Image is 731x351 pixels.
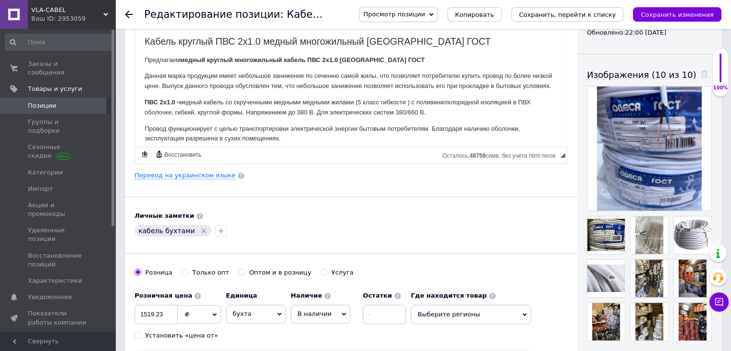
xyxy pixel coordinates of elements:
[135,292,192,299] b: Розничная цена
[587,28,712,37] div: Обновлено: 22:00 [DATE]
[135,26,567,147] iframe: Визуальный текстовый редактор, 820C629E-AC0F-471D-8101-0C0CF8DA29D8
[28,85,82,93] span: Товары и услуги
[163,151,201,159] span: Восстановить
[226,292,257,299] b: Единица
[28,168,63,177] span: Категории
[10,72,44,79] strong: ПВС 2х1.0 -
[363,292,392,299] b: Остатки
[10,71,422,91] p: медный кабель со скрученными медными медными жилами (5 класс гибкости ) с поливинилхлоридной изол...
[641,11,714,18] i: Сохранить изменения
[560,153,565,158] span: Перетащите для изменения размера
[411,305,531,324] span: Выберите регионы
[28,201,89,218] span: Акции и промокоды
[249,268,311,277] div: Оптом и в розницу
[10,29,422,39] p: Предлагаем
[712,48,729,97] div: 100% Качество заполнения
[145,331,218,340] div: Установить «цена от»
[28,293,72,301] span: Уведомления
[363,11,425,18] span: Просмотр позиции
[226,305,286,323] span: бухта
[297,310,332,317] span: В наличии
[135,172,235,179] a: Перевод на украинском языке
[587,69,712,81] div: Изображения (10 из 10)
[363,305,406,324] input: -
[28,185,53,193] span: Импорт
[135,212,194,219] b: Личные заметки
[332,268,354,277] div: Услуга
[28,60,89,77] span: Заказы и сообщения
[709,292,729,312] button: Чат с покупателем
[411,292,487,299] b: Где находится товар
[185,311,189,318] span: ₴
[154,149,203,160] a: Восстановить
[28,118,89,135] span: Группы и подборки
[138,227,195,235] span: кабель бухтами
[145,268,172,277] div: Розница
[713,85,728,91] div: 100%
[447,7,502,22] button: Копировать
[633,7,721,22] button: Сохранить изменения
[200,227,208,235] svg: Удалить метку
[31,6,103,14] span: VLA-CABEL
[144,9,702,20] h1: Редактирование позиции: Кабель круглый ПВС 2х1.0 медный многожильный Одесса ГОСТ (бухта 100м)
[28,251,89,269] span: Восстановление позиций
[31,14,115,23] div: Ваш ID: 2953059
[28,276,82,285] span: Характеристики
[28,309,89,326] span: Показатели работы компании
[470,152,485,159] span: 48759
[192,268,229,277] div: Только опт
[135,305,178,324] input: 0
[10,10,422,186] body: Визуальный текстовый редактор, 820C629E-AC0F-471D-8101-0C0CF8DA29D8
[291,292,322,299] b: Наличие
[28,101,56,110] span: Позиции
[519,11,616,18] i: Сохранить, перейти к списку
[442,150,560,159] div: Подсчет символов
[28,226,89,243] span: Удаленные позиции
[10,45,422,65] p: Данная марка продукции имеет небольшое занижение по сечению самой жилы, что позволяет потребителю...
[28,143,89,160] span: Сезонные скидки
[455,11,494,18] span: Копировать
[5,34,113,51] input: Поиск
[125,11,133,18] div: Вернуться назад
[139,149,150,160] a: Сделать резервную копию сейчас
[10,10,422,21] h2: Кабель круглый ПВС 2х1.0 медный многожильный [GEOGRAPHIC_DATA] ГОСТ
[511,7,624,22] button: Сохранить, перейти к списку
[45,30,290,37] strong: медный круглый многожильный кабель ПВС 2х1.0 [GEOGRAPHIC_DATA] ГОСТ
[10,98,422,118] p: Провод функционирует с целью транспортировки электрической энергии бытовым потребителям. Благодар...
